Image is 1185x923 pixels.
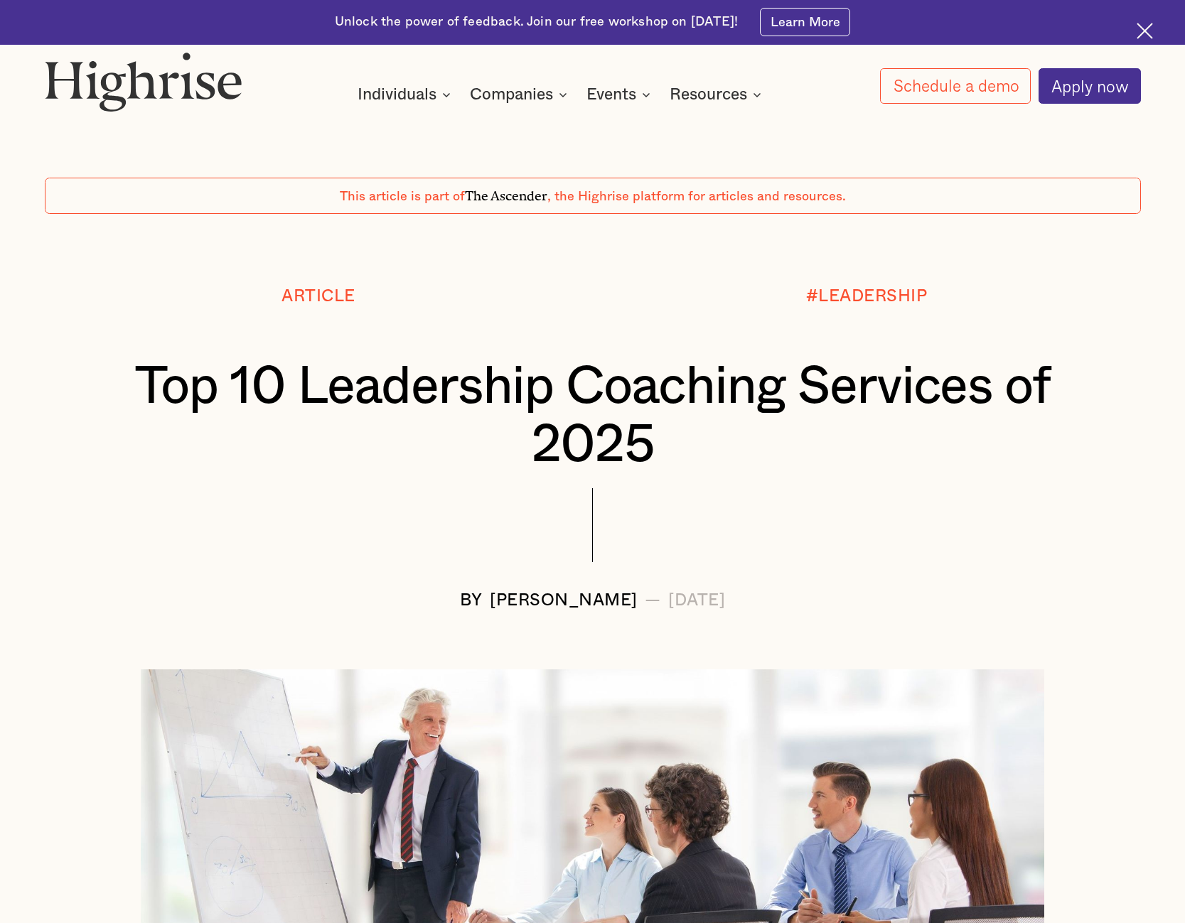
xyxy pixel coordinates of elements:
[490,592,638,610] div: [PERSON_NAME]
[90,358,1095,474] h1: Top 10 Leadership Coaching Services of 2025
[760,8,850,36] a: Learn More
[670,86,766,103] div: Resources
[470,86,553,103] div: Companies
[470,86,572,103] div: Companies
[880,68,1031,104] a: Schedule a demo
[465,185,547,201] span: The Ascender
[340,190,465,203] span: This article is part of
[1039,68,1141,104] a: Apply now
[645,592,661,610] div: —
[45,52,243,112] img: Highrise logo
[586,86,655,103] div: Events
[670,86,747,103] div: Resources
[1137,23,1153,39] img: Cross icon
[335,14,739,31] div: Unlock the power of feedback. Join our free workshop on [DATE]!
[358,86,455,103] div: Individuals
[586,86,636,103] div: Events
[806,288,928,306] div: #LEADERSHIP
[281,288,355,306] div: Article
[358,86,436,103] div: Individuals
[668,592,725,610] div: [DATE]
[460,592,483,610] div: BY
[547,190,846,203] span: , the Highrise platform for articles and resources.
